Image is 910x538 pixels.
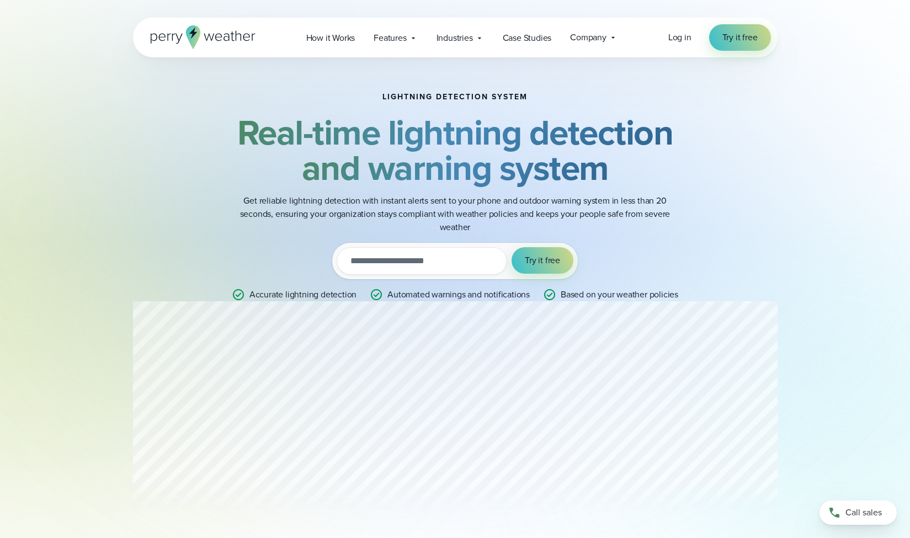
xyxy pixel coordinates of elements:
a: Call sales [819,500,897,525]
span: How it Works [306,31,355,45]
span: Try it free [722,31,758,44]
a: Log in [668,31,691,44]
a: Try it free [709,24,771,51]
a: Case Studies [493,26,561,49]
span: Call sales [845,506,882,519]
span: Features [374,31,406,45]
p: Based on your weather policies [561,288,678,301]
a: How it Works [297,26,365,49]
button: Try it free [512,247,573,274]
span: Try it free [525,254,560,267]
p: Accurate lightning detection [249,288,356,301]
p: Get reliable lightning detection with instant alerts sent to your phone and outdoor warning syste... [235,194,676,234]
p: Automated warnings and notifications [387,288,530,301]
span: Case Studies [503,31,552,45]
span: Company [570,31,606,44]
h1: Lightning detection system [382,93,528,102]
strong: Real-time lightning detection and warning system [237,106,673,194]
span: Industries [437,31,473,45]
